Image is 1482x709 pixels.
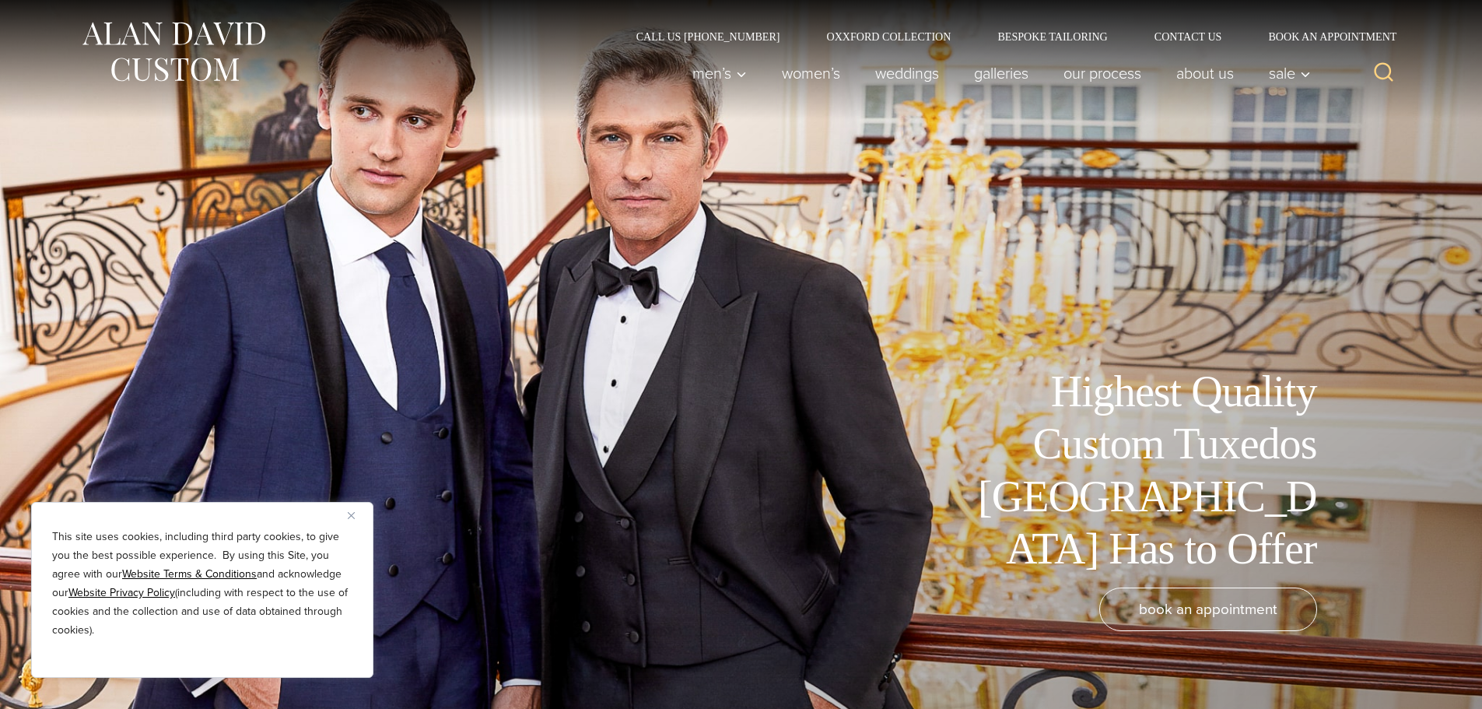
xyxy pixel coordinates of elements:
a: Bespoke Tailoring [974,31,1130,42]
a: Book an Appointment [1245,31,1402,42]
span: Men’s [692,65,747,81]
span: Sale [1269,65,1311,81]
span: book an appointment [1139,598,1277,620]
button: View Search Form [1365,54,1403,92]
p: This site uses cookies, including third party cookies, to give you the best possible experience. ... [52,528,352,640]
a: Contact Us [1131,31,1246,42]
img: Alan David Custom [80,17,267,86]
a: Oxxford Collection [803,31,974,42]
h1: Highest Quality Custom Tuxedos [GEOGRAPHIC_DATA] Has to Offer [967,366,1317,575]
a: Call Us [PHONE_NUMBER] [613,31,804,42]
a: book an appointment [1099,588,1317,631]
nav: Secondary Navigation [613,31,1403,42]
a: Website Privacy Policy [68,584,175,601]
a: Women’s [764,58,857,89]
a: Website Terms & Conditions [122,566,257,582]
a: About Us [1158,58,1251,89]
a: weddings [857,58,956,89]
img: Close [348,512,355,519]
nav: Primary Navigation [674,58,1319,89]
button: Close [348,506,366,525]
a: Our Process [1046,58,1158,89]
a: Galleries [956,58,1046,89]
